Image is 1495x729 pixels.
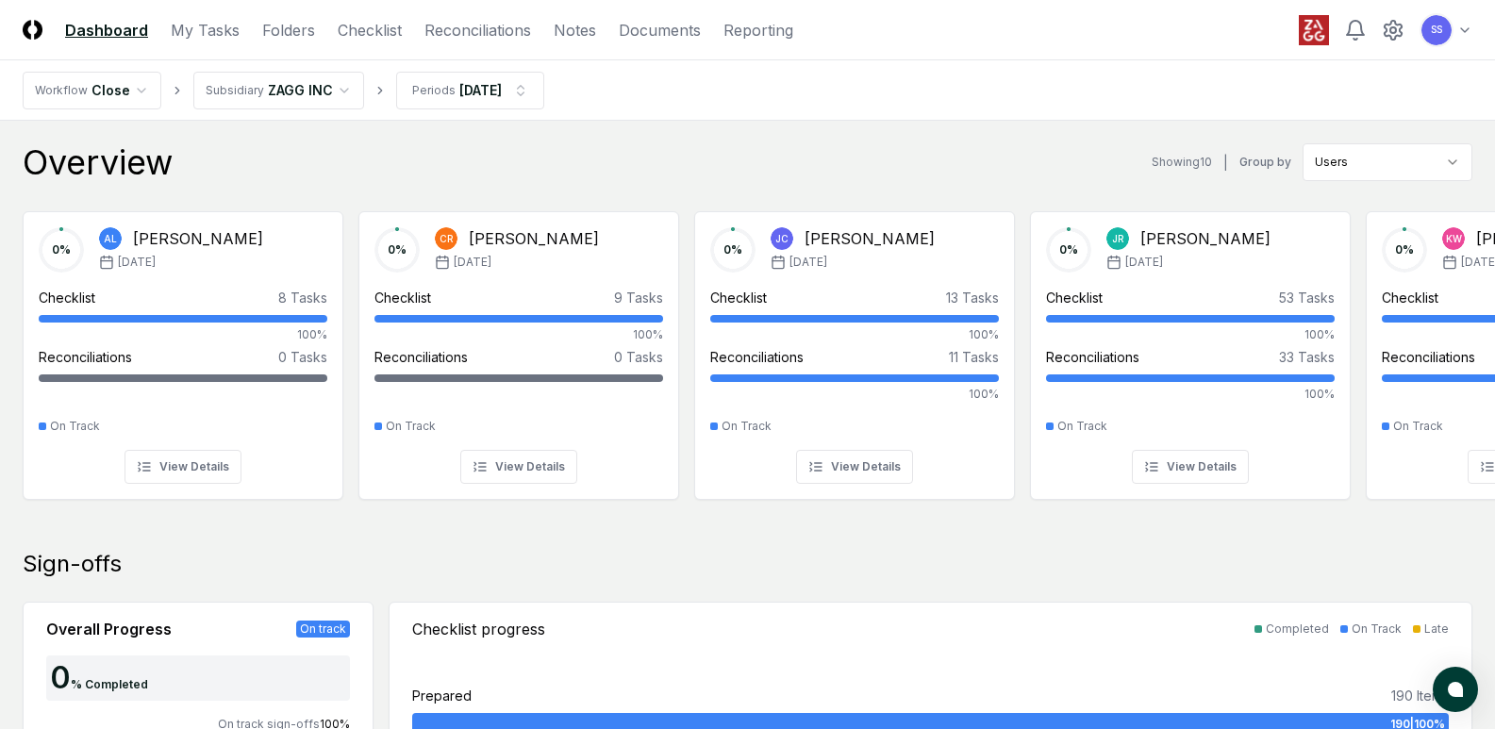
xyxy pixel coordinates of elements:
[710,288,767,307] div: Checklist
[1223,153,1228,173] div: |
[412,686,472,705] div: Prepared
[396,72,544,109] button: Periods[DATE]
[722,418,772,435] div: On Track
[1352,621,1402,638] div: On Track
[65,19,148,41] a: Dashboard
[23,549,1472,579] div: Sign-offs
[614,347,663,367] div: 0 Tasks
[459,80,502,100] div: [DATE]
[710,326,999,343] div: 100%
[23,196,343,500] a: 0%AL[PERSON_NAME][DATE]Checklist8 Tasks100%Reconciliations0 TasksOn TrackView Details
[796,450,913,484] button: View Details
[619,19,701,41] a: Documents
[949,347,999,367] div: 11 Tasks
[789,254,827,271] span: [DATE]
[374,347,468,367] div: Reconciliations
[1382,347,1475,367] div: Reconciliations
[710,347,804,367] div: Reconciliations
[1239,157,1291,168] label: Group by
[614,288,663,307] div: 9 Tasks
[1433,667,1478,712] button: atlas-launcher
[338,19,402,41] a: Checklist
[50,418,100,435] div: On Track
[1057,418,1107,435] div: On Track
[133,227,263,250] div: [PERSON_NAME]
[46,618,172,640] div: Overall Progress
[1391,686,1449,705] div: 190 Items
[1046,326,1335,343] div: 100%
[1279,347,1335,367] div: 33 Tasks
[171,19,240,41] a: My Tasks
[424,19,531,41] a: Reconciliations
[805,227,935,250] div: [PERSON_NAME]
[1046,347,1139,367] div: Reconciliations
[1279,288,1335,307] div: 53 Tasks
[358,196,679,500] a: 0%CR[PERSON_NAME][DATE]Checklist9 Tasks100%Reconciliations0 TasksOn TrackView Details
[23,20,42,40] img: Logo
[1299,15,1329,45] img: ZAGG logo
[1046,288,1103,307] div: Checklist
[278,288,327,307] div: 8 Tasks
[775,232,789,246] span: JC
[206,82,264,99] div: Subsidiary
[1140,227,1271,250] div: [PERSON_NAME]
[1030,196,1351,500] a: 0%JR[PERSON_NAME][DATE]Checklist53 Tasks100%Reconciliations33 Tasks100%On TrackView Details
[1125,254,1163,271] span: [DATE]
[710,386,999,403] div: 100%
[460,450,577,484] button: View Details
[374,326,663,343] div: 100%
[296,621,350,638] div: On track
[469,227,599,250] div: [PERSON_NAME]
[278,347,327,367] div: 0 Tasks
[1382,288,1438,307] div: Checklist
[554,19,596,41] a: Notes
[694,196,1015,500] a: 0%JC[PERSON_NAME][DATE]Checklist13 Tasks100%Reconciliations11 Tasks100%On TrackView Details
[35,82,88,99] div: Workflow
[1266,621,1329,638] div: Completed
[1112,232,1124,246] span: JR
[104,232,117,246] span: AL
[1446,232,1462,246] span: KW
[723,19,793,41] a: Reporting
[1132,450,1249,484] button: View Details
[125,450,241,484] button: View Details
[412,618,545,640] div: Checklist progress
[412,82,456,99] div: Periods
[946,288,999,307] div: 13 Tasks
[454,254,491,271] span: [DATE]
[1046,386,1335,403] div: 100%
[39,347,132,367] div: Reconciliations
[23,72,544,109] nav: breadcrumb
[1420,13,1453,47] button: SS
[1152,154,1212,171] div: Showing 10
[386,418,436,435] div: On Track
[46,663,71,693] div: 0
[39,288,95,307] div: Checklist
[440,232,454,246] span: CR
[374,288,431,307] div: Checklist
[1431,23,1442,37] span: SS
[118,254,156,271] span: [DATE]
[39,326,327,343] div: 100%
[1393,418,1443,435] div: On Track
[262,19,315,41] a: Folders
[1424,621,1449,638] div: Late
[71,676,148,693] div: % Completed
[23,143,173,181] div: Overview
